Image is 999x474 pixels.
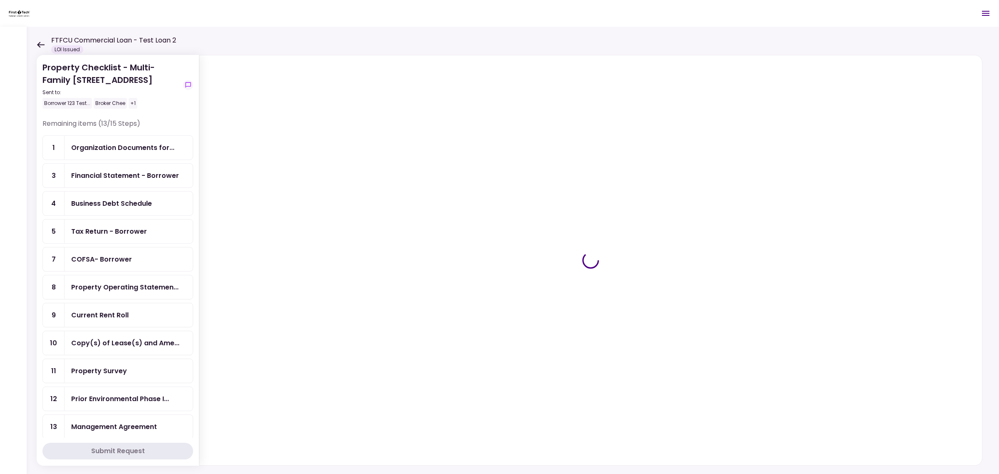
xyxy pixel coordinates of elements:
a: 3Financial Statement - Borrower [42,163,193,188]
div: Current Rent Roll [71,310,129,320]
div: Property Operating Statements [71,282,179,292]
div: Financial Statement - Borrower [71,170,179,181]
a: 10Copy(s) of Lease(s) and Amendment(s) [42,331,193,355]
div: Sent to: [42,89,180,96]
div: Prior Environmental Phase I and/or Phase II [71,394,169,404]
div: Copy(s) of Lease(s) and Amendment(s) [71,338,179,348]
button: show-messages [183,80,193,90]
div: 10 [43,331,65,355]
div: 3 [43,164,65,187]
div: Broker Chee [94,98,127,109]
div: Property Survey [71,366,127,376]
h1: FTFCU Commercial Loan - Test Loan 2 [51,35,176,45]
div: 9 [43,303,65,327]
a: 11Property Survey [42,359,193,383]
div: Business Debt Schedule [71,198,152,209]
div: +1 [129,98,137,109]
a: 1Organization Documents for Borrowing Entity [42,135,193,160]
a: 7COFSA- Borrower [42,247,193,272]
div: 5 [43,220,65,243]
div: Tax Return - Borrower [71,226,147,237]
div: Remaining items (13/15 Steps) [42,119,193,135]
div: Organization Documents for Borrowing Entity [71,142,174,153]
div: Management Agreement [71,422,157,432]
a: 5Tax Return - Borrower [42,219,193,244]
a: 12Prior Environmental Phase I and/or Phase II [42,387,193,411]
div: 1 [43,136,65,160]
div: Borrower 123 Test... [42,98,92,109]
button: Submit Request [42,443,193,459]
div: Submit Request [91,446,145,456]
div: 13 [43,415,65,439]
a: 13Management Agreement [42,414,193,439]
div: 12 [43,387,65,411]
div: 11 [43,359,65,383]
a: 4Business Debt Schedule [42,191,193,216]
img: Partner icon [8,7,30,20]
div: 8 [43,275,65,299]
div: LOI Issued [51,45,83,54]
div: COFSA- Borrower [71,254,132,264]
a: 8Property Operating Statements [42,275,193,299]
div: 7 [43,247,65,271]
button: Open menu [976,3,996,23]
a: 9Current Rent Roll [42,303,193,327]
div: 4 [43,192,65,215]
div: Property Checklist - Multi-Family [STREET_ADDRESS] [42,61,180,109]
